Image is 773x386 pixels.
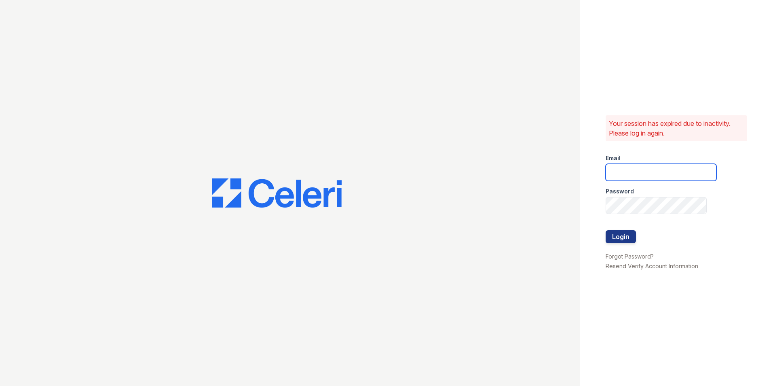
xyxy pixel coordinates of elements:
label: Password [606,187,634,195]
label: Email [606,154,621,162]
img: CE_Logo_Blue-a8612792a0a2168367f1c8372b55b34899dd931a85d93a1a3d3e32e68fde9ad4.png [212,178,342,208]
a: Resend Verify Account Information [606,263,698,269]
p: Your session has expired due to inactivity. Please log in again. [609,119,744,138]
a: Forgot Password? [606,253,654,260]
button: Login [606,230,636,243]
